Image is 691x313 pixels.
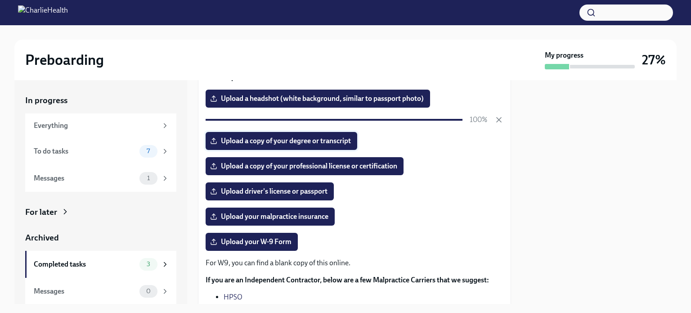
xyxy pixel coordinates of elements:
[141,148,155,154] span: 7
[142,175,155,181] span: 1
[34,173,136,183] div: Messages
[141,288,156,295] span: 0
[25,232,176,244] a: Archived
[206,90,430,108] label: Upload a headshot (white background, similar to passport photo)
[206,182,334,200] label: Upload driver's license or passport
[212,136,351,145] span: Upload a copy of your degree or transcript
[25,113,176,138] a: Everything
[25,165,176,192] a: Messages1
[25,206,57,218] div: For later
[545,50,583,60] strong: My progress
[206,258,503,268] p: For W9, you can find a blank copy of this online.
[206,276,489,284] strong: If you are an Independent Contractor, below are a few Malpractice Carriers that we suggest:
[141,261,156,268] span: 3
[206,132,357,150] label: Upload a copy of your degree or transcript
[224,303,307,311] a: Philadelphia Insurance. CO
[25,138,176,165] a: To do tasks7
[25,206,176,218] a: For later
[25,95,176,106] a: In progress
[212,162,397,171] span: Upload a copy of your professional license or certification
[212,237,292,246] span: Upload your W-9 Form
[206,233,298,251] label: Upload your W-9 Form
[224,293,242,301] a: HPSO
[212,212,328,221] span: Upload your malpractice insurance
[25,278,176,305] a: Messages0
[18,5,68,20] img: CharlieHealth
[34,121,157,131] div: Everything
[25,51,104,69] h2: Preboarding
[494,115,503,124] button: Cancel
[34,286,136,296] div: Messages
[212,187,328,196] span: Upload driver's license or passport
[206,208,335,226] label: Upload your malpractice insurance
[470,115,487,125] p: 100%
[25,251,176,278] a: Completed tasks3
[642,52,666,68] h3: 27%
[34,259,136,269] div: Completed tasks
[212,94,424,103] span: Upload a headshot (white background, similar to passport photo)
[34,146,136,156] div: To do tasks
[206,157,404,175] label: Upload a copy of your professional license or certification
